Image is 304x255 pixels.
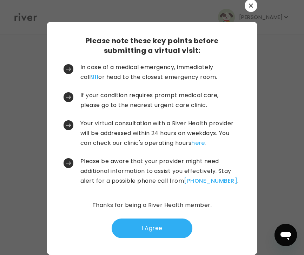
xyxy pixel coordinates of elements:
[80,62,239,82] p: In case of a medical emergency, immediately call or head to the closest emergency room.
[64,36,240,55] h3: Please note these key points before submitting a virtual visit:
[80,156,239,186] p: Please be aware that your provider might need additional information to assist you effectively. S...
[275,224,297,246] iframe: Button to launch messaging window
[91,73,98,81] a: 911
[184,177,237,185] a: [PHONE_NUMBER]
[112,219,192,238] button: I Agree
[92,200,212,210] p: Thanks for being a River Health member.
[80,119,239,148] p: Your virtual consultation with a River Health provider will be addressed within 24 hours on weekd...
[80,90,239,110] p: If your condition requires prompt medical care, please go to the nearest urgent care clinic.
[191,139,205,147] a: here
